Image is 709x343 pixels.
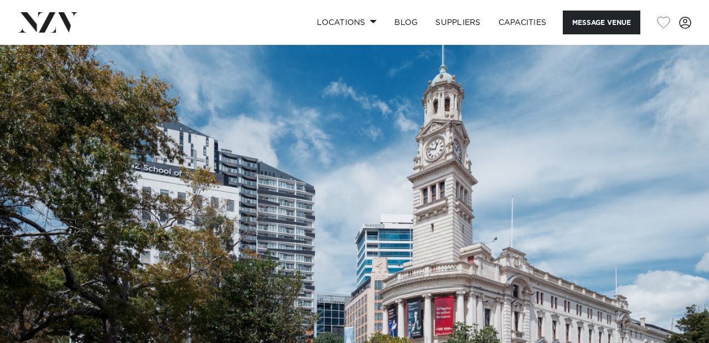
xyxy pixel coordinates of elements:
[18,12,78,32] img: nzv-logo.png
[308,11,386,34] a: Locations
[563,11,640,34] button: Message Venue
[490,11,556,34] a: Capacities
[386,11,427,34] a: BLOG
[427,11,489,34] a: SUPPLIERS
